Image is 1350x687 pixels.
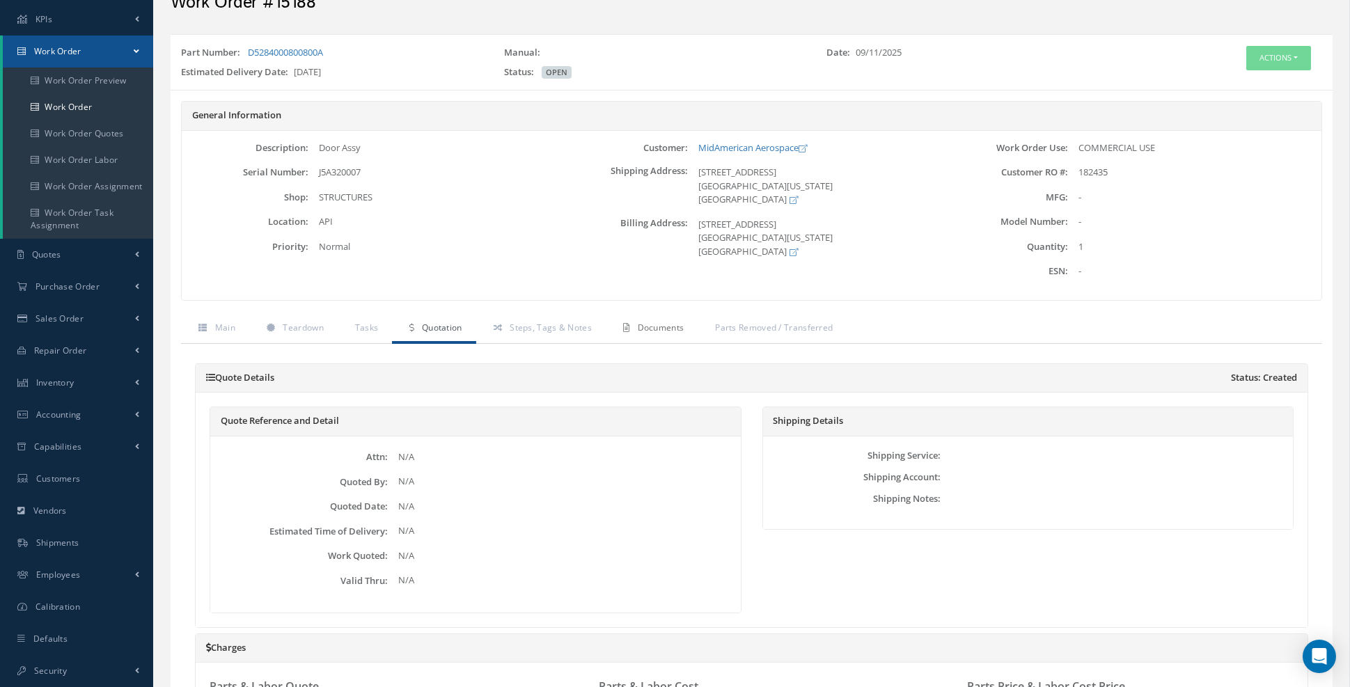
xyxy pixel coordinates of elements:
a: Parts Removed / Transferred [698,315,847,344]
span: Capabilities [34,441,82,452]
div: N/A [388,549,737,563]
div: Normal [308,240,562,254]
div: [DATE] [171,65,494,85]
label: Attn: [214,452,388,462]
span: Repair Order [34,345,87,356]
span: Tasks [355,322,379,333]
span: Defaults [33,633,68,645]
div: [STREET_ADDRESS] [GEOGRAPHIC_DATA][US_STATE] [GEOGRAPHIC_DATA] [689,166,942,207]
label: Shipping Service: [767,450,941,461]
a: Work Order [3,94,153,120]
label: Manual: [504,46,546,60]
a: MidAmerican Aerospace [699,141,808,154]
span: Status: Created [1231,372,1297,384]
a: Charges [206,641,246,654]
label: Serial Number: [182,167,308,177]
span: Employees [36,569,81,581]
label: Location: [182,216,308,227]
span: Accounting [36,409,81,420]
span: Documents [638,322,684,333]
a: Work Order Labor [3,147,153,173]
span: Shipments [36,537,79,548]
div: N/A [388,475,737,489]
span: Quotation [422,322,462,333]
button: Actions [1246,46,1311,70]
a: Quotation [392,315,476,344]
label: Part Number: [181,46,246,60]
h5: Shipping Details [774,416,1283,427]
a: Work Order Quotes [3,120,153,147]
div: - [1068,215,1321,229]
label: Priority: [182,242,308,252]
div: N/A [388,524,737,538]
label: MFG: [941,192,1068,203]
label: Model Number: [941,216,1068,227]
h5: General Information [192,110,1311,121]
div: - [1068,264,1321,278]
a: Documents [606,315,698,344]
span: Purchase Order [36,281,100,292]
label: Shipping Address: [562,166,689,207]
div: 09/11/2025 [816,46,1139,65]
span: Quotes [32,248,61,260]
label: ESN: [941,266,1068,276]
label: Quoted Date: [214,501,388,512]
label: Work Quoted: [214,551,388,561]
label: Quantity: [941,242,1068,252]
span: J5A320007 [319,166,361,178]
label: Estimated Delivery Date: [181,65,294,79]
label: Estimated Time of Delivery: [214,526,388,537]
div: STRUCTURES [308,191,562,205]
span: Inventory [36,377,74,388]
label: Quoted By: [214,477,388,487]
span: Customers [36,473,81,484]
div: [STREET_ADDRESS] [GEOGRAPHIC_DATA][US_STATE] [GEOGRAPHIC_DATA] [689,218,942,259]
div: Open Intercom Messenger [1303,640,1336,673]
span: Teardown [283,322,323,333]
label: Customer RO #: [941,167,1068,177]
label: Work Order Use: [941,143,1068,153]
a: Quote Details [206,371,274,384]
h5: Quote Reference and Detail [221,416,730,427]
span: KPIs [36,13,52,25]
div: API [308,215,562,229]
span: Steps, Tags & Notes [510,322,592,333]
a: Steps, Tags & Notes [476,315,606,344]
span: Work Order [34,45,81,57]
span: OPEN [542,66,572,79]
span: Vendors [33,505,67,516]
a: Work Order [3,35,153,68]
div: N/A [388,574,737,587]
label: Billing Address: [562,218,689,259]
a: Work Order Preview [3,68,153,94]
a: Work Order Task Assignment [3,200,153,239]
label: Shop: [182,192,308,203]
div: N/A [388,450,737,464]
label: Description: [182,143,308,153]
div: COMMERCIAL USE [1068,141,1321,155]
label: Customer: [562,143,689,153]
a: Main [181,315,249,344]
a: Tasks [338,315,393,344]
label: Date: [826,46,856,60]
a: Work Order Assignment [3,173,153,200]
span: 182435 [1078,166,1108,178]
div: N/A [388,500,737,514]
span: Sales Order [36,313,84,324]
div: - [1068,191,1321,205]
span: Security [34,665,67,677]
span: Parts Removed / Transferred [715,322,833,333]
a: Teardown [249,315,338,344]
label: Valid Thru: [214,576,388,586]
label: Status: [504,65,540,79]
label: Shipping Account: [767,472,941,482]
span: Main [215,322,235,333]
div: Door Assy [308,141,562,155]
label: Shipping Notes: [767,493,941,504]
div: 1 [1068,240,1321,254]
span: Calibration [36,601,80,613]
a: D5284000800800A [248,46,323,58]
